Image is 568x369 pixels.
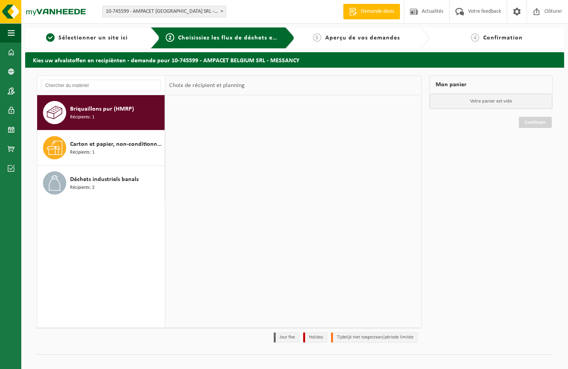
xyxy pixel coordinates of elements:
[46,33,55,42] span: 1
[70,114,94,121] span: Récipients: 1
[70,140,163,149] span: Carton et papier, non-conditionné (industriel)
[41,80,161,91] input: Chercher du matériel
[37,95,165,130] button: Briquaillons pur (HMRP) Récipients: 1
[430,94,552,109] p: Votre panier est vide
[70,149,94,156] span: Récipients: 1
[103,6,226,17] span: 10-745599 - AMPACET BELGIUM SRL - MESSANCY
[325,35,400,41] span: Aperçu de vos demandes
[165,76,249,95] div: Choix de récipient et planning
[70,104,134,114] span: Briquaillons pur (HMRP)
[25,52,564,67] h2: Kies uw afvalstoffen en recipiënten - demande pour 10-745599 - AMPACET BELGIUM SRL - MESSANCY
[331,332,418,343] li: Tijdelijk niet toegestaan/période limitée
[359,8,396,15] span: Demande devis
[37,130,165,166] button: Carton et papier, non-conditionné (industriel) Récipients: 1
[70,175,139,184] span: Déchets industriels banals
[178,35,307,41] span: Choisissiez les flux de déchets et récipients
[429,75,553,94] div: Mon panier
[70,184,94,191] span: Récipients: 2
[483,35,523,41] span: Confirmation
[58,35,128,41] span: Sélectionner un site ici
[37,166,165,200] button: Déchets industriels banals Récipients: 2
[102,6,226,17] span: 10-745599 - AMPACET BELGIUM SRL - MESSANCY
[303,332,327,343] li: Holiday
[313,33,321,42] span: 3
[29,33,144,43] a: 1Sélectionner un site ici
[343,4,400,19] a: Demande devis
[274,332,299,343] li: Jour fixe
[166,33,174,42] span: 2
[471,33,479,42] span: 4
[519,117,552,128] a: Continuer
